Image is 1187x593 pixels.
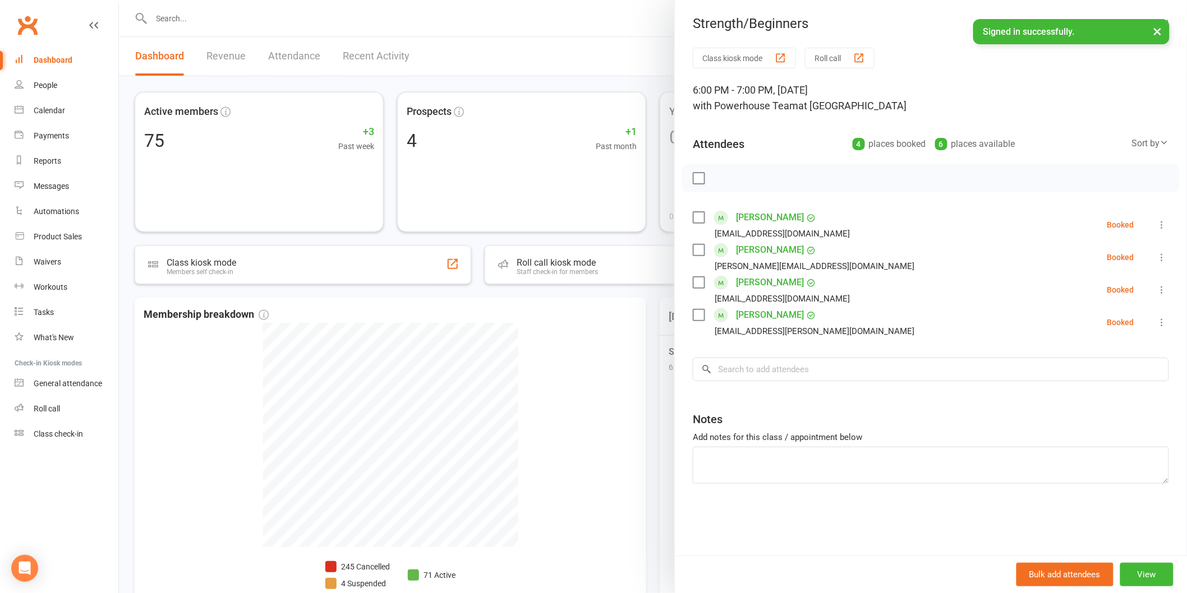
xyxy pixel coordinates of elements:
a: Payments [15,123,118,149]
div: Class check-in [34,429,83,438]
div: Workouts [34,282,67,291]
div: places available [935,136,1015,152]
div: Reports [34,156,61,165]
div: [EMAIL_ADDRESS][DOMAIN_NAME] [715,291,850,306]
div: [PERSON_NAME][EMAIL_ADDRESS][DOMAIN_NAME] [715,259,914,274]
div: Payments [34,131,69,140]
div: 6:00 PM - 7:00 PM, [DATE] [693,82,1169,114]
a: What's New [15,325,118,350]
a: Calendar [15,98,118,123]
a: Waivers [15,249,118,275]
a: Product Sales [15,224,118,249]
div: People [34,81,57,90]
a: [PERSON_NAME] [736,274,804,291]
div: What's New [34,333,74,342]
button: View [1120,563,1174,586]
div: Tasks [34,308,54,317]
a: Tasks [15,300,118,325]
a: Dashboard [15,48,118,73]
a: General attendance kiosk mode [15,371,118,396]
span: at [GEOGRAPHIC_DATA] [798,100,907,112]
button: Class kiosk mode [693,48,796,68]
a: People [15,73,118,98]
input: Search to add attendees [693,358,1169,381]
div: [EMAIL_ADDRESS][PERSON_NAME][DOMAIN_NAME] [715,324,914,339]
div: Sort by [1132,136,1169,151]
div: Attendees [693,136,744,152]
div: 4 [853,138,865,150]
div: Booked [1107,253,1134,261]
div: Booked [1107,221,1134,229]
span: Signed in successfully. [983,26,1075,37]
div: Product Sales [34,232,82,241]
a: [PERSON_NAME] [736,209,804,226]
a: Roll call [15,396,118,421]
div: Open Intercom Messenger [11,555,38,582]
a: Reports [15,149,118,174]
div: Calendar [34,106,65,115]
button: × [1148,19,1168,43]
a: Automations [15,199,118,224]
a: Clubworx [13,11,42,39]
div: Dashboard [34,55,72,64]
div: Waivers [34,257,61,266]
a: [PERSON_NAME] [736,306,804,324]
div: Automations [34,207,79,216]
div: General attendance [34,379,102,388]
button: Bulk add attendees [1016,563,1114,586]
span: with Powerhouse Team [693,100,798,112]
div: places booked [853,136,926,152]
div: Add notes for this class / appointment below [693,430,1169,444]
div: Booked [1107,286,1134,294]
div: [EMAIL_ADDRESS][DOMAIN_NAME] [715,226,850,241]
div: Notes [693,411,723,427]
a: Workouts [15,275,118,300]
div: Messages [34,182,69,191]
a: Class kiosk mode [15,421,118,447]
div: 6 [935,138,947,150]
a: Messages [15,174,118,199]
a: [PERSON_NAME] [736,241,804,259]
div: Strength/Beginners [675,16,1187,31]
div: Booked [1107,318,1134,326]
button: Roll call [805,48,875,68]
div: Roll call [34,404,60,413]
